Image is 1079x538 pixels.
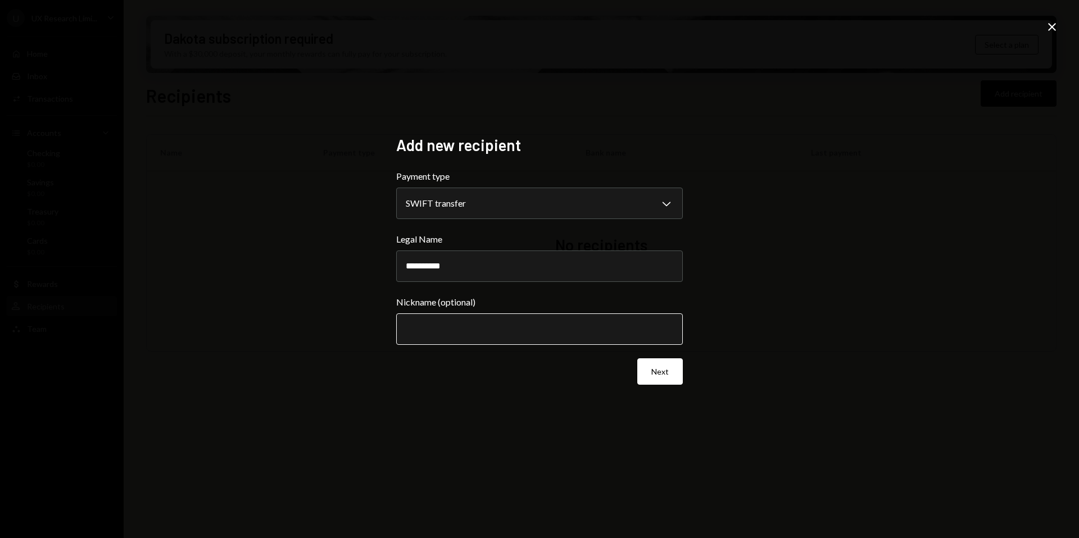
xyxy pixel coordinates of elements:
[396,295,683,309] label: Nickname (optional)
[396,232,683,246] label: Legal Name
[637,358,683,385] button: Next
[396,134,683,156] h2: Add new recipient
[396,188,683,219] button: Payment type
[396,170,683,183] label: Payment type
